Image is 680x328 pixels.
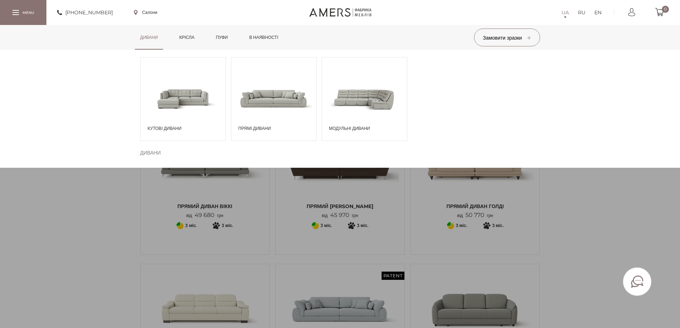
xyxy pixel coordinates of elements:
[148,125,222,132] span: Кутові дивани
[238,125,313,132] span: Прямі дивани
[662,6,669,13] span: 0
[57,8,113,17] a: [PHONE_NUMBER]
[578,8,585,17] a: RU
[174,25,200,50] a: Крісла
[244,25,283,50] a: в наявності
[134,9,157,16] a: Салони
[140,148,161,157] span: Дивани
[231,57,317,141] a: Прямі дивани Прямі дивани
[594,8,601,17] a: EN
[561,8,569,17] a: UA
[211,25,233,50] a: Пуфи
[329,125,403,132] span: Модульні дивани
[322,57,407,141] a: Модульні дивани Модульні дивани
[483,35,531,41] span: Замовити зразки
[135,25,163,50] a: Дивани
[140,57,226,141] a: Кутові дивани Кутові дивани
[474,29,540,46] button: Замовити зразки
